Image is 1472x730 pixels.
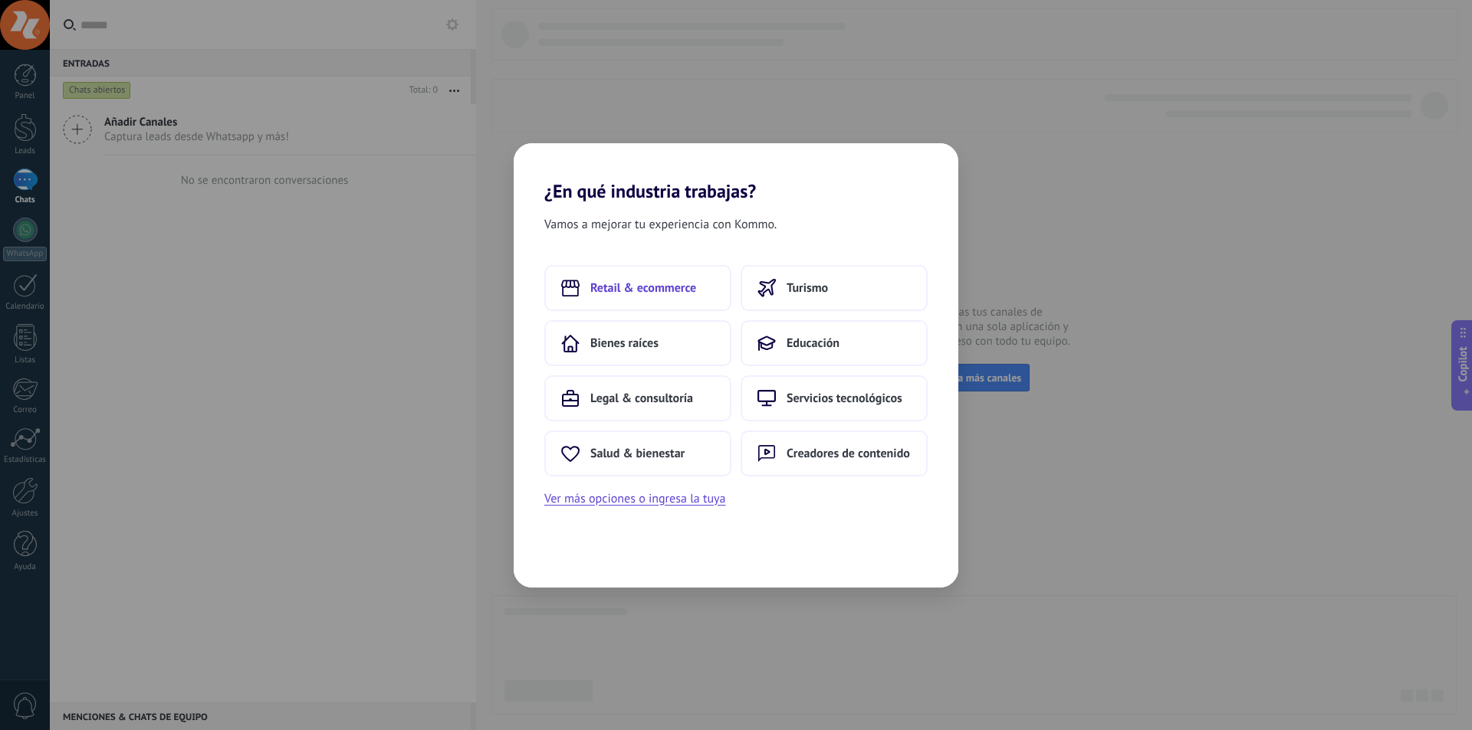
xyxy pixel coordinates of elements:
span: Salud & bienestar [590,446,685,461]
button: Turismo [741,265,928,311]
span: Retail & ecommerce [590,280,696,296]
button: Salud & bienestar [544,430,731,476]
span: Servicios tecnológicos [787,391,902,406]
button: Bienes raíces [544,320,731,366]
h2: ¿En qué industria trabajas? [514,143,958,202]
button: Educación [741,320,928,366]
span: Vamos a mejorar tu experiencia con Kommo. [544,214,777,234]
span: Legal & consultoría [590,391,693,406]
span: Educación [787,336,839,351]
button: Legal & consultoría [544,375,731,421]
span: Turismo [787,280,828,296]
button: Retail & ecommerce [544,265,731,311]
button: Creadores de contenido [741,430,928,476]
button: Servicios tecnológicos [741,375,928,421]
button: Ver más opciones o ingresa la tuya [544,489,725,509]
span: Bienes raíces [590,336,659,351]
span: Creadores de contenido [787,446,910,461]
